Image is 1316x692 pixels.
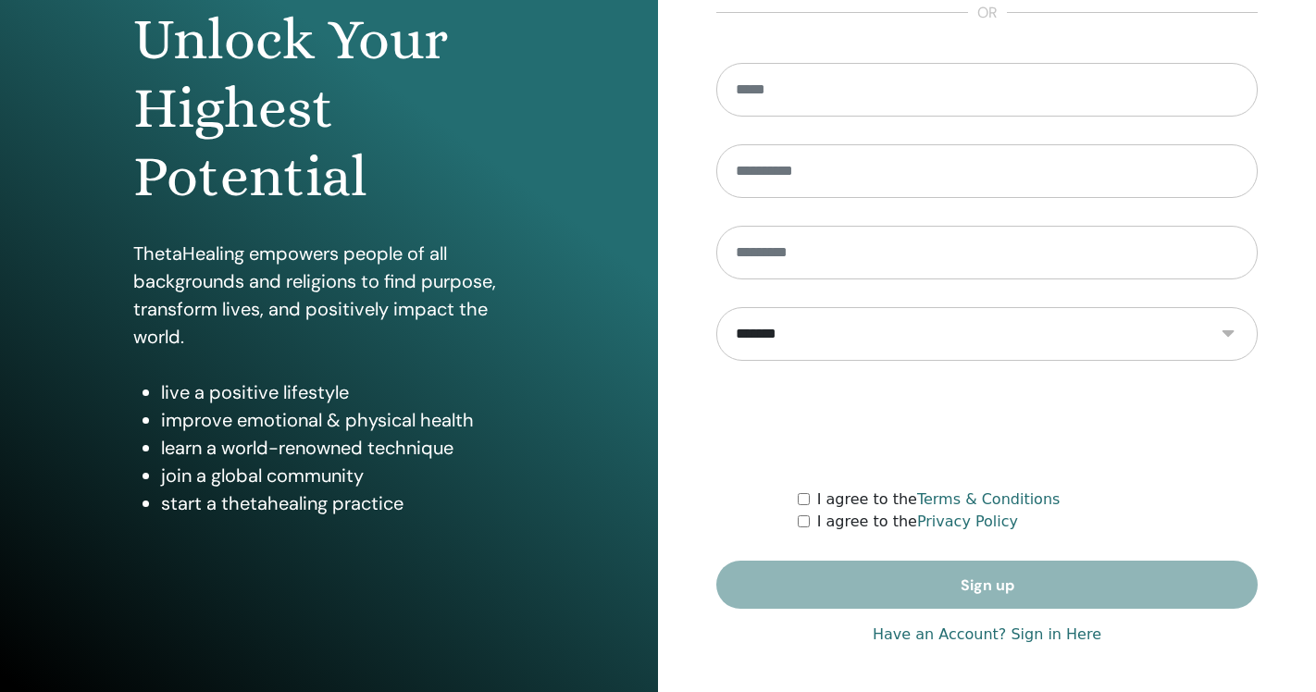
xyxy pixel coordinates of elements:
[968,2,1007,24] span: or
[133,240,526,351] p: ThetaHealing empowers people of all backgrounds and religions to find purpose, transform lives, a...
[817,488,1061,511] label: I agree to the
[161,434,526,462] li: learn a world-renowned technique
[161,406,526,434] li: improve emotional & physical health
[917,513,1018,530] a: Privacy Policy
[161,378,526,406] li: live a positive lifestyle
[133,6,526,212] h1: Unlock Your Highest Potential
[847,389,1128,461] iframe: reCAPTCHA
[917,490,1060,508] a: Terms & Conditions
[873,624,1101,646] a: Have an Account? Sign in Here
[161,489,526,517] li: start a thetahealing practice
[817,511,1018,533] label: I agree to the
[161,462,526,489] li: join a global community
